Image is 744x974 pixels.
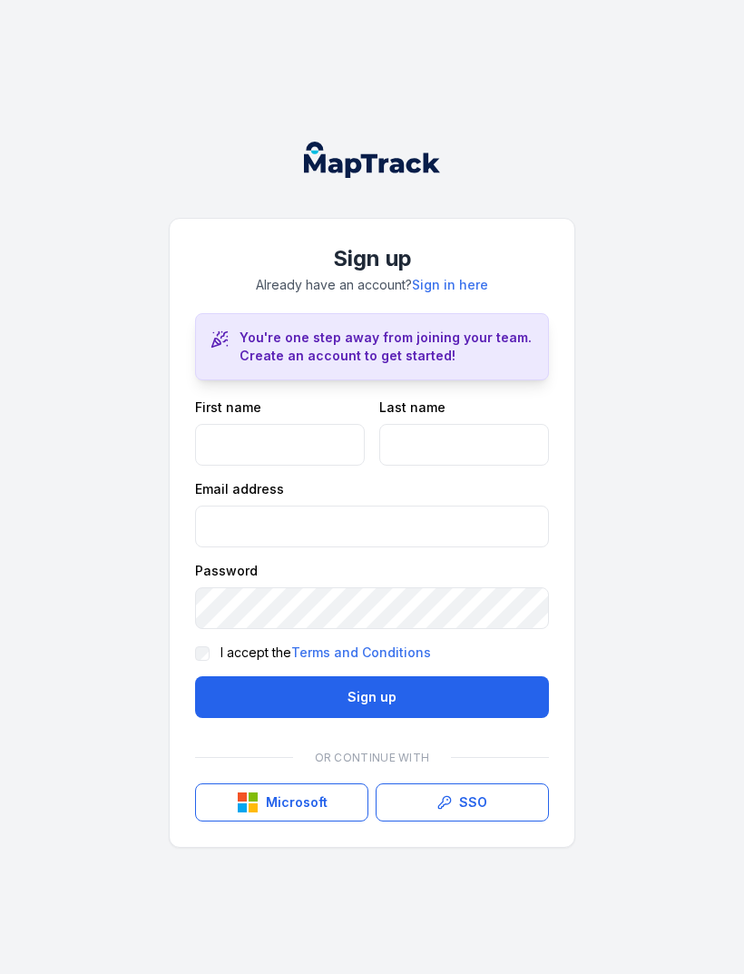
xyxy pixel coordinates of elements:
a: SSO [376,783,549,822]
button: Sign up [195,676,549,718]
a: Sign in here [412,276,488,294]
h3: You're one step away from joining your team. Create an account to get started! [240,329,534,365]
a: Terms and Conditions [291,644,431,662]
nav: Global [282,142,462,178]
label: Last name [379,398,445,417]
label: First name [195,398,261,417]
label: I accept the [220,644,431,662]
div: Or continue with [195,740,549,776]
label: Email address [195,480,284,498]
button: Microsoft [195,783,368,822]
span: Already have an account? [256,277,488,292]
label: Password [195,562,258,580]
h1: Sign up [195,244,549,273]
